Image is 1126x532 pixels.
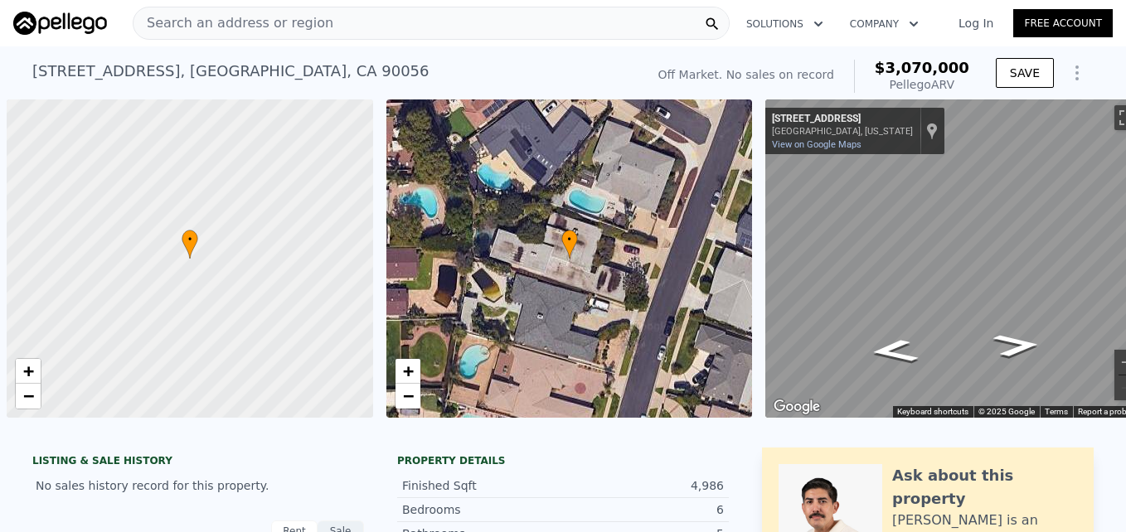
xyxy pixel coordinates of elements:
[16,384,41,409] a: Zoom out
[23,385,34,406] span: −
[182,230,198,259] div: •
[875,59,969,76] span: $3,070,000
[402,385,413,406] span: −
[897,406,968,418] button: Keyboard shortcuts
[563,477,724,494] div: 4,986
[772,113,913,126] div: [STREET_ADDRESS]
[996,58,1054,88] button: SAVE
[837,9,932,39] button: Company
[397,454,729,467] div: Property details
[32,60,430,83] div: [STREET_ADDRESS] , [GEOGRAPHIC_DATA] , CA 90056
[1060,56,1094,89] button: Show Options
[32,471,364,501] div: No sales history record for this property.
[939,15,1013,31] a: Log In
[133,13,333,33] span: Search an address or region
[875,76,969,93] div: Pellego ARV
[1045,407,1068,416] a: Terms
[402,477,563,494] div: Finished Sqft
[16,359,41,384] a: Zoom in
[182,232,198,247] span: •
[402,501,563,518] div: Bedrooms
[733,9,837,39] button: Solutions
[973,328,1061,363] path: Go North, Bedford Ave
[772,126,913,137] div: [GEOGRAPHIC_DATA], [US_STATE]
[561,232,578,247] span: •
[769,396,824,418] a: Open this area in Google Maps (opens a new window)
[13,12,107,35] img: Pellego
[769,396,824,418] img: Google
[978,407,1035,416] span: © 2025 Google
[658,66,834,83] div: Off Market. No sales on record
[32,454,364,471] div: LISTING & SALE HISTORY
[892,464,1077,510] div: Ask about this property
[561,230,578,259] div: •
[396,384,420,409] a: Zoom out
[1013,9,1113,37] a: Free Account
[772,139,861,150] a: View on Google Maps
[849,334,939,369] path: Go South, Bedford Ave
[402,360,413,381] span: +
[563,501,724,518] div: 6
[396,359,420,384] a: Zoom in
[926,122,938,140] a: Show location on map
[23,360,34,381] span: +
